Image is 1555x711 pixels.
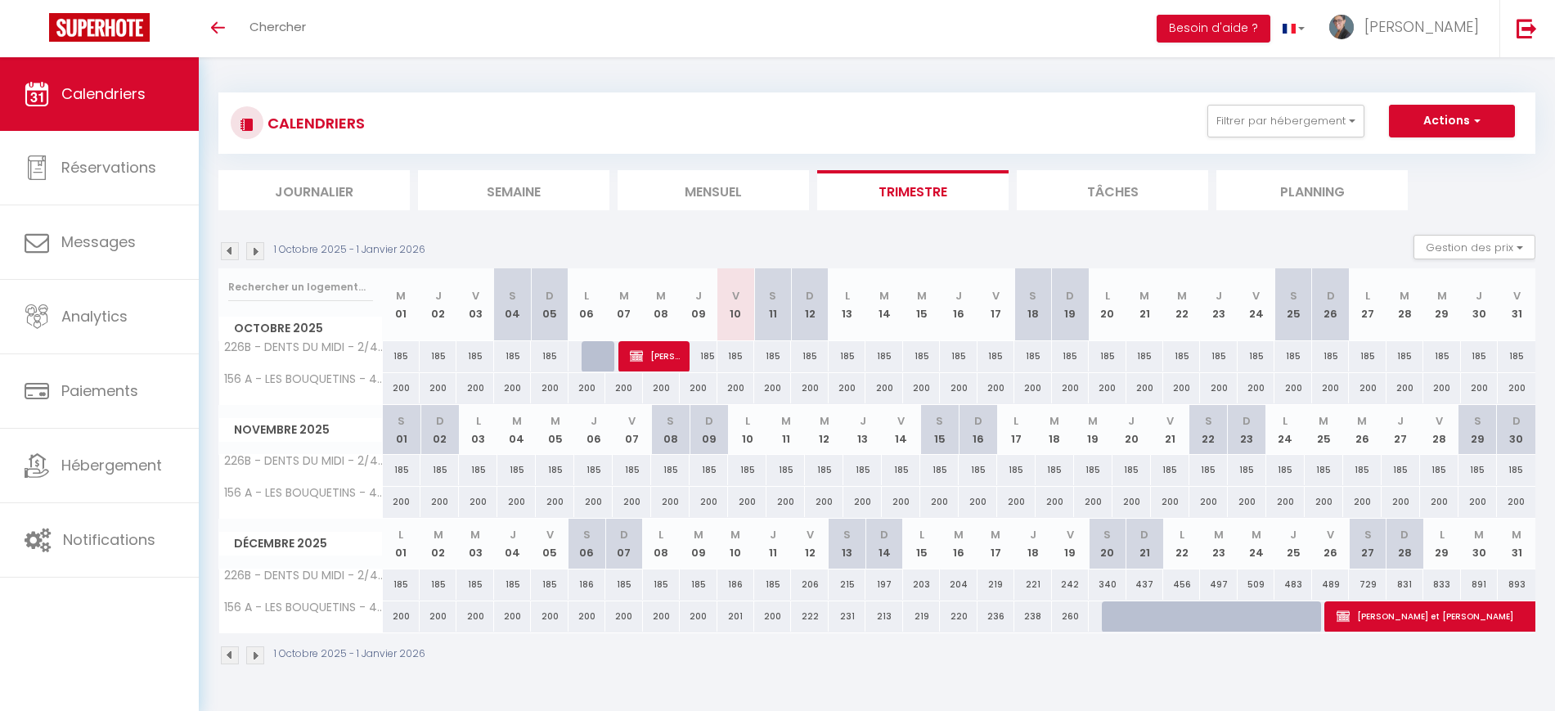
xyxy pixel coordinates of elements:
[456,519,493,569] th: 03
[1177,288,1187,304] abbr: M
[955,288,962,304] abbr: J
[1126,519,1163,569] th: 21
[1205,413,1212,429] abbr: S
[1163,519,1200,569] th: 22
[643,268,680,341] th: 08
[805,455,843,485] div: 185
[1423,268,1460,341] th: 29
[383,341,420,371] div: 185
[643,373,680,403] div: 200
[680,268,717,341] th: 09
[1497,405,1535,455] th: 30
[618,170,809,210] li: Mensuel
[222,373,385,385] span: 156 A - LES BOUQUETINS - 4 personnes et 2 enfants
[1274,341,1311,371] div: 185
[1049,413,1059,429] abbr: M
[1126,341,1163,371] div: 185
[476,413,481,429] abbr: L
[613,405,651,455] th: 07
[1252,288,1260,304] abbr: V
[1089,341,1126,371] div: 185
[1498,341,1535,371] div: 185
[219,418,382,442] span: Novembre 2025
[717,373,754,403] div: 200
[1074,405,1112,455] th: 19
[903,519,940,569] th: 15
[651,455,690,485] div: 185
[690,455,728,485] div: 185
[1305,405,1343,455] th: 25
[383,487,421,517] div: 200
[531,341,568,371] div: 185
[605,519,642,569] th: 07
[383,268,420,341] th: 01
[1228,455,1266,485] div: 185
[728,487,766,517] div: 200
[61,232,136,252] span: Messages
[398,413,405,429] abbr: S
[1513,288,1521,304] abbr: V
[1014,341,1051,371] div: 185
[705,413,713,429] abbr: D
[435,288,442,304] abbr: J
[1017,170,1208,210] li: Tâches
[420,341,456,371] div: 185
[1436,413,1443,429] abbr: V
[61,306,128,326] span: Analytics
[1105,288,1110,304] abbr: L
[643,519,680,569] th: 08
[1305,487,1343,517] div: 200
[1312,373,1349,403] div: 200
[1014,519,1051,569] th: 18
[903,268,940,341] th: 15
[420,373,456,403] div: 200
[882,487,920,517] div: 200
[728,405,766,455] th: 10
[228,272,373,302] input: Rechercher un logement...
[817,170,1009,210] li: Trimestre
[717,341,754,371] div: 185
[61,455,162,475] span: Hébergement
[456,341,493,371] div: 185
[1128,413,1135,429] abbr: J
[745,413,750,429] abbr: L
[791,341,828,371] div: 185
[1052,268,1089,341] th: 19
[882,405,920,455] th: 14
[1163,373,1200,403] div: 200
[531,373,568,403] div: 200
[613,455,651,485] div: 185
[420,519,456,569] th: 02
[1238,341,1274,371] div: 185
[1089,268,1126,341] th: 20
[536,455,574,485] div: 185
[1474,413,1481,429] abbr: S
[791,373,828,403] div: 200
[1139,288,1149,304] abbr: M
[1228,487,1266,517] div: 200
[766,405,805,455] th: 11
[1458,405,1497,455] th: 29
[1163,341,1200,371] div: 185
[1476,288,1482,304] abbr: J
[1290,288,1297,304] abbr: S
[820,413,829,429] abbr: M
[1074,487,1112,517] div: 200
[605,268,642,341] th: 07
[1189,487,1228,517] div: 200
[1349,373,1386,403] div: 200
[903,341,940,371] div: 185
[766,487,805,517] div: 200
[766,455,805,485] div: 185
[1274,519,1311,569] th: 25
[1151,455,1189,485] div: 185
[1216,288,1222,304] abbr: J
[791,519,828,569] th: 12
[1036,487,1074,517] div: 200
[829,373,865,403] div: 200
[992,288,1000,304] abbr: V
[997,455,1036,485] div: 185
[222,487,385,499] span: 156 A - LES BOUQUETINS - 4 personnes et 2 enfants
[222,341,385,353] span: 226B - DENTS DU MIDI - 2/4 personnes
[1458,455,1497,485] div: 185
